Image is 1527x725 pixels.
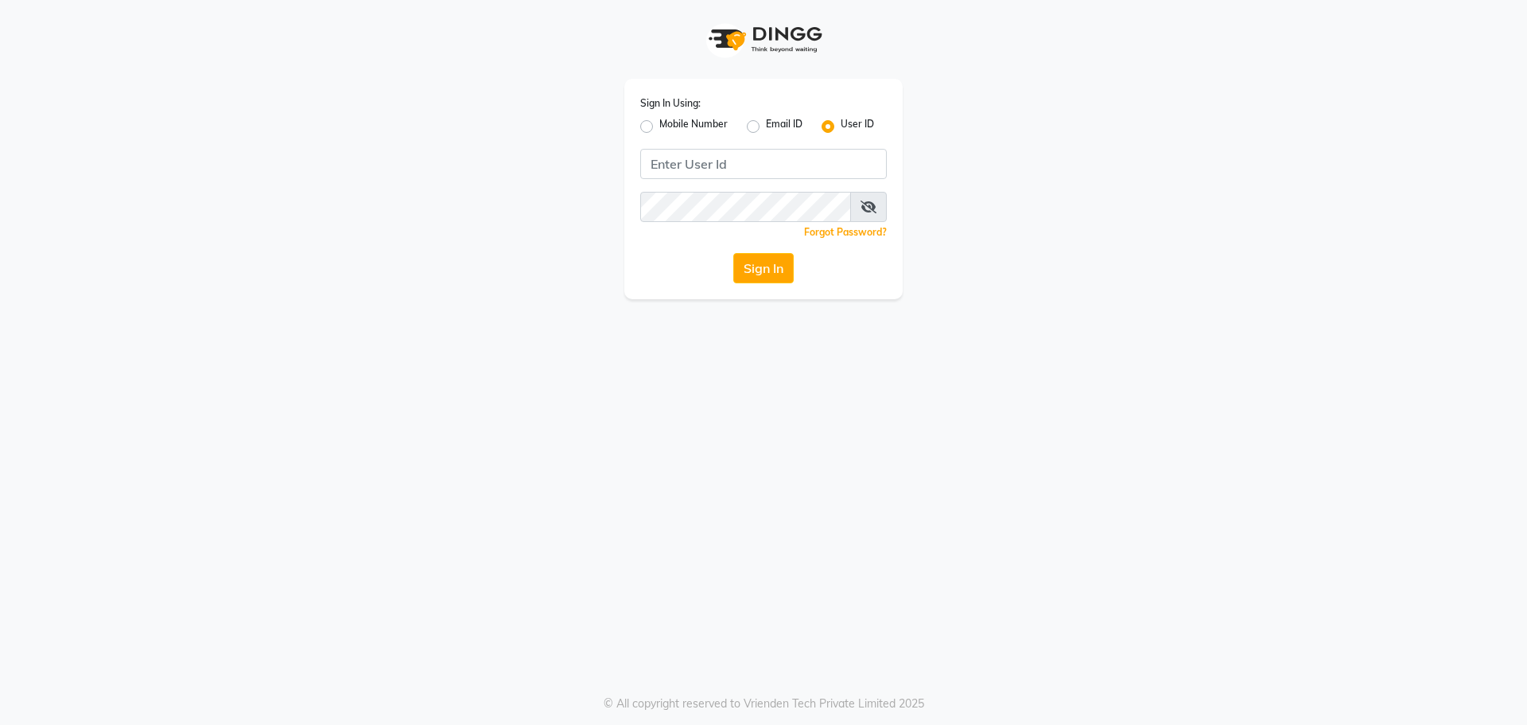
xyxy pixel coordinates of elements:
a: Forgot Password? [804,226,887,238]
img: logo1.svg [700,16,827,63]
input: Username [640,149,887,179]
input: Username [640,192,851,222]
label: Email ID [766,117,802,136]
label: Sign In Using: [640,96,701,111]
label: User ID [841,117,874,136]
button: Sign In [733,253,794,283]
label: Mobile Number [659,117,728,136]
